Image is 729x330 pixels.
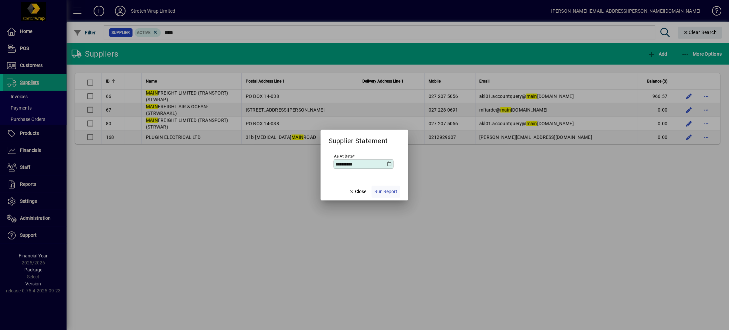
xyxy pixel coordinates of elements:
button: Run Report [372,186,400,198]
button: Close [347,186,369,198]
span: Run Report [374,188,398,195]
mat-label: As at Date [334,154,353,158]
span: Close [349,188,367,195]
h2: Supplier Statement [321,130,396,146]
